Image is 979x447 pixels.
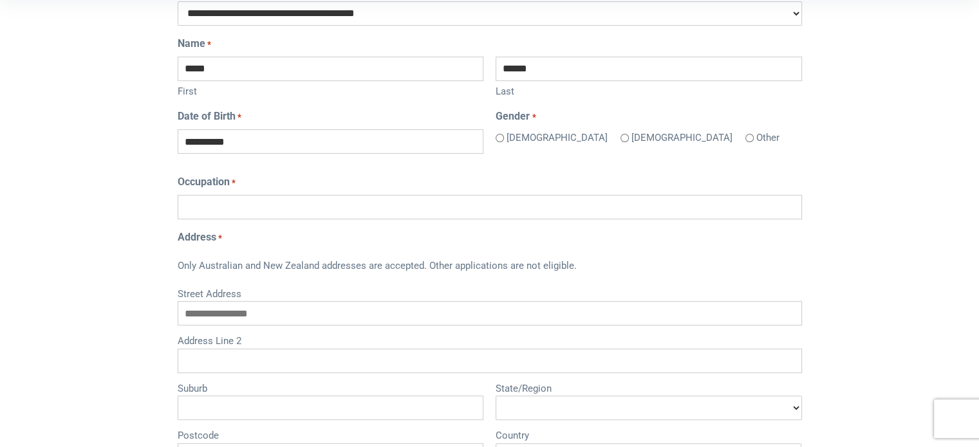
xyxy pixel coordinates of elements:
[178,36,802,51] legend: Name
[178,250,802,284] div: Only Australian and New Zealand addresses are accepted. Other applications are not eligible.
[178,81,483,99] label: First
[496,425,801,443] label: Country
[496,81,801,99] label: Last
[496,109,801,124] legend: Gender
[507,131,608,145] label: [DEMOGRAPHIC_DATA]
[631,131,732,145] label: [DEMOGRAPHIC_DATA]
[178,230,802,245] legend: Address
[756,131,779,145] label: Other
[178,378,483,396] label: Suburb
[178,331,802,349] label: Address Line 2
[178,109,241,124] label: Date of Birth
[496,378,801,396] label: State/Region
[178,425,483,443] label: Postcode
[178,284,802,302] label: Street Address
[178,174,236,190] label: Occupation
